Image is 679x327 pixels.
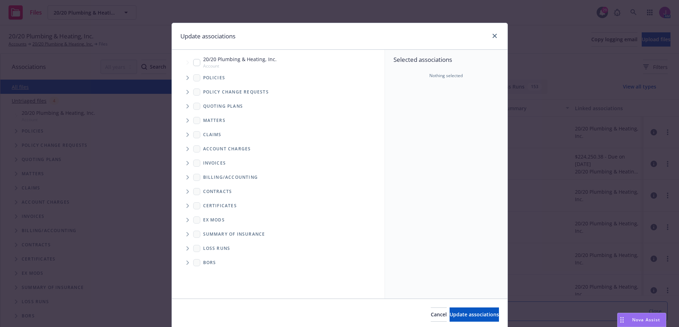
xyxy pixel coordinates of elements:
span: Contracts [203,189,232,194]
span: BORs [203,261,216,265]
span: Policy change requests [203,90,269,94]
a: close [490,32,499,40]
button: Nova Assist [617,313,666,327]
span: Claims [203,133,222,137]
span: Nova Assist [632,317,660,323]
button: Update associations [450,307,499,322]
span: Invoices [203,161,226,165]
div: Tree Example [172,54,385,170]
h1: Update associations [180,32,235,41]
span: Nothing selected [429,73,463,79]
div: Drag to move [618,313,626,327]
span: Billing/Accounting [203,175,258,179]
span: Quoting plans [203,104,243,108]
span: Account charges [203,147,251,151]
span: Matters [203,118,226,123]
button: Cancel [431,307,447,322]
span: Update associations [450,311,499,318]
span: Account [203,63,277,69]
span: Summary of insurance [203,232,265,236]
span: Certificates [203,204,237,208]
span: Ex Mods [203,218,225,222]
span: Loss Runs [203,246,230,251]
span: 20/20 Plumbing & Heating, Inc. [203,55,277,63]
span: Selected associations [393,55,499,64]
div: Folder Tree Example [172,170,385,270]
span: Cancel [431,311,447,318]
span: Policies [203,76,226,80]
